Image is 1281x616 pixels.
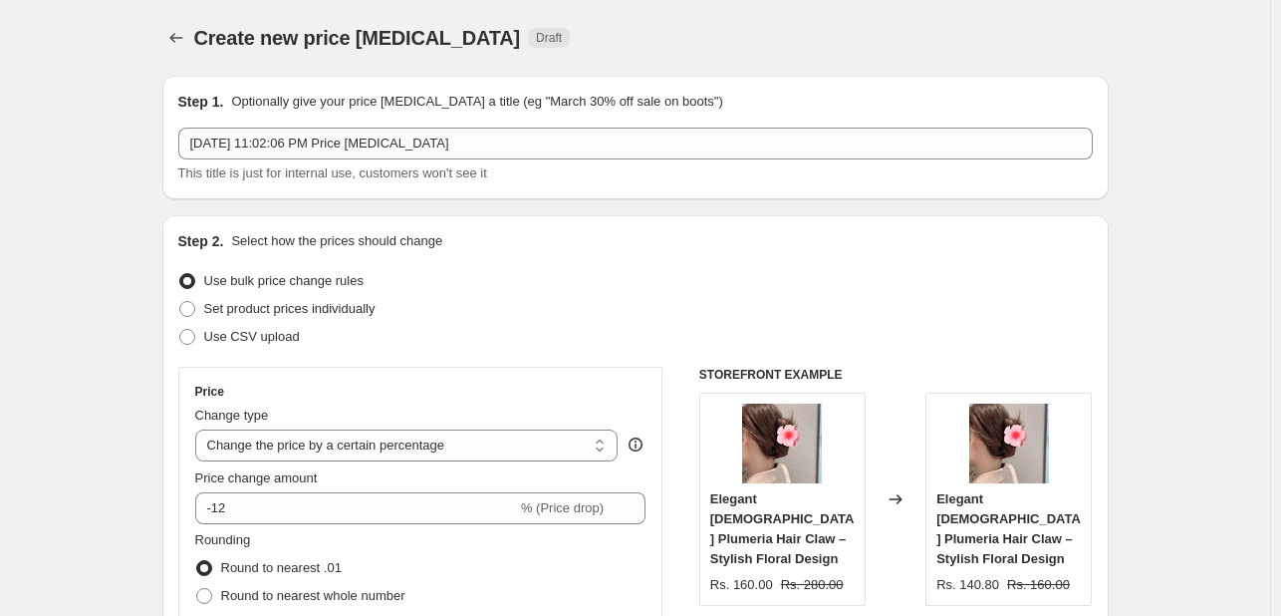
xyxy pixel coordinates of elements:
[178,92,224,112] h2: Step 1.
[969,404,1049,483] img: Elegant-Lady-Women-s-Flower-Plumeria-Plastic-Stoving-Varnish-Hair-Claws-2_80x.webp
[194,27,521,49] span: Create new price [MEDICAL_DATA]
[710,575,773,595] div: Rs. 160.00
[195,492,517,524] input: -15
[162,24,190,52] button: Price change jobs
[204,301,376,316] span: Set product prices individually
[195,470,318,485] span: Price change amount
[1007,575,1070,595] strike: Rs. 160.00
[699,367,1093,383] h6: STOREFRONT EXAMPLE
[204,329,300,344] span: Use CSV upload
[936,575,999,595] div: Rs. 140.80
[626,435,645,455] div: help
[221,588,405,603] span: Round to nearest whole number
[742,404,822,483] img: Elegant-Lady-Women-s-Flower-Plumeria-Plastic-Stoving-Varnish-Hair-Claws-2_80x.webp
[195,408,269,423] span: Change type
[781,575,844,595] strike: Rs. 280.00
[178,231,224,251] h2: Step 2.
[231,92,722,112] p: Optionally give your price [MEDICAL_DATA] a title (eg "March 30% off sale on boots")
[536,30,562,46] span: Draft
[204,273,364,288] span: Use bulk price change rules
[195,532,251,547] span: Rounding
[521,500,604,515] span: % (Price drop)
[710,491,855,566] span: Elegant [DEMOGRAPHIC_DATA] Plumeria Hair Claw – Stylish Floral Design
[936,491,1081,566] span: Elegant [DEMOGRAPHIC_DATA] Plumeria Hair Claw – Stylish Floral Design
[178,128,1093,159] input: 30% off holiday sale
[231,231,442,251] p: Select how the prices should change
[221,560,342,575] span: Round to nearest .01
[178,165,487,180] span: This title is just for internal use, customers won't see it
[195,384,224,400] h3: Price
